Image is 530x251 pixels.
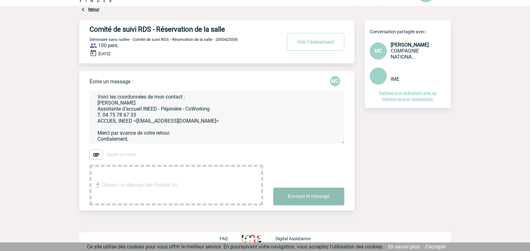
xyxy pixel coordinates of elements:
a: FAQ [220,235,242,241]
span: IME [391,76,399,82]
h4: Comité de suivi RDS - Réservation de la salle [89,25,262,33]
img: file_download.svg [94,181,102,189]
span: Ajouter un fichier [107,152,136,157]
span: COMPAGNIE NATIONALE DU RHONE [391,48,419,60]
p: Conversation partagée avec : [370,29,451,34]
span: Glissez ou déposer des fichiers ici [102,169,177,201]
span: MC [374,48,382,54]
a: J'accepte [424,244,446,250]
p: MC [330,76,340,86]
span: Séminaire sans nuitée - Comité de suivi RDS - Réservation de la salle - 2000425556 [89,37,238,42]
button: Voir l'événement [287,33,344,51]
p: FAQ [220,236,228,241]
span: [PERSON_NAME] [391,42,429,48]
img: http://www.idealmeetingsevents.fr/ [242,235,262,242]
button: Envoyer le message [273,188,344,205]
span: 100 pers. [98,43,119,49]
a: Partager mon événement avec un membre de mon organisation [379,91,437,101]
p: Digital Assistance [275,236,310,241]
a: Retour [88,7,99,12]
a: En savoir plus [388,244,420,250]
span: Ce site utilise des cookies pour vous offrir le meilleur service. En poursuivant votre navigation... [87,244,383,250]
span: [DATE] [98,51,110,56]
div: Marie-Stéphanie CHEVILLARD [330,76,340,86]
p: Écrire un message : [89,79,133,85]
